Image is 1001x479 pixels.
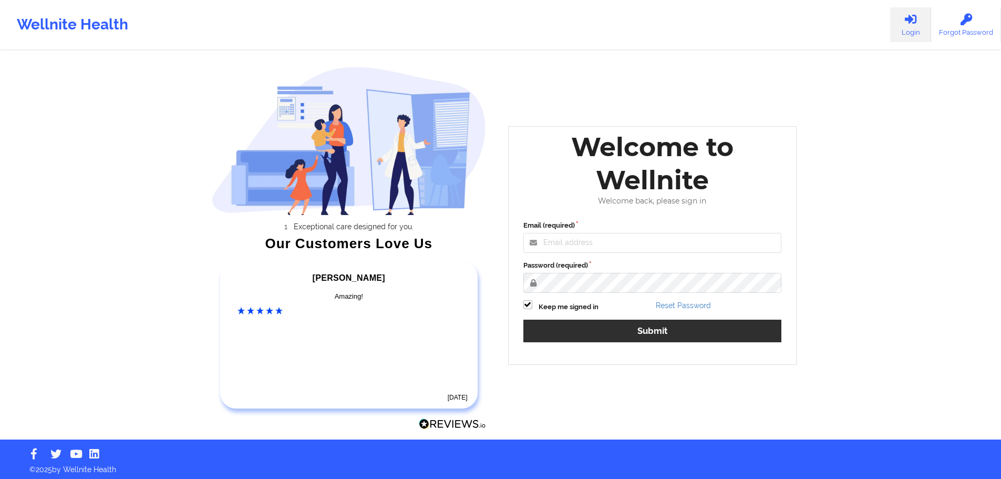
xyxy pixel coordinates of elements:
[22,457,979,475] p: © 2025 by Wellnite Health
[516,197,789,206] div: Welcome back, please sign in
[890,7,931,42] a: Login
[516,130,789,197] div: Welcome to Wellnite
[931,7,1001,42] a: Forgot Password
[523,320,782,342] button: Submit
[523,220,782,231] label: Email (required)
[212,238,486,249] div: Our Customers Love Us
[448,394,468,401] time: [DATE]
[419,419,486,430] img: Reviews.io Logo
[221,222,486,231] li: Exceptional care designed for you.
[523,260,782,271] label: Password (required)
[539,302,598,312] label: Keep me signed in
[238,291,460,302] div: Amazing!
[212,66,486,215] img: wellnite-auth-hero_200.c722682e.png
[313,273,385,282] span: [PERSON_NAME]
[419,419,486,432] a: Reviews.io Logo
[656,301,711,310] a: Reset Password
[523,233,782,253] input: Email address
